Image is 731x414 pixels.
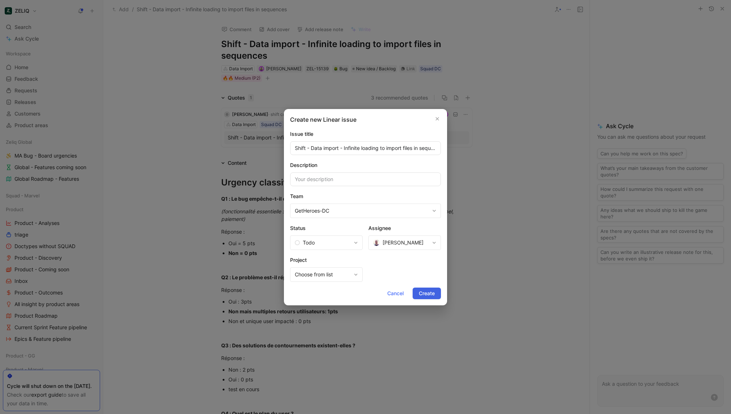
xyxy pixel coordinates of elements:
svg: Todo [295,240,300,245]
span: [PERSON_NAME] [383,238,424,247]
button: Create [413,288,441,299]
span: Todo [303,238,315,247]
span: GetHeroes-DC [295,206,429,215]
button: Choose from list [290,267,363,282]
p: Create new Linear issue [290,115,441,124]
button: avatar[PERSON_NAME] [368,235,441,250]
span: Choose from list [295,270,351,279]
div: Team [290,192,441,204]
span: Cancel [387,289,404,298]
span: Create [419,289,435,298]
div: Status [290,224,363,235]
img: avatar [373,239,380,246]
div: Issue title [290,130,441,138]
button: GetHeroes-DC [290,204,441,218]
div: Assignee [368,224,441,235]
button: Cancel [381,288,410,299]
input: Your issue title [290,141,441,155]
div: Description [290,161,441,170]
button: Todo [290,235,363,250]
input: Your description [290,172,441,186]
div: Project [290,256,363,267]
